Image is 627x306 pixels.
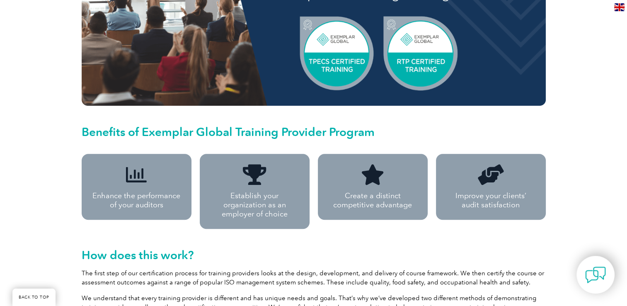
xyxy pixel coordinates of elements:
a: BACK TO TOP [12,289,56,306]
p: Establish your organization as an employer of choice [209,191,300,219]
p: The first step of our certification process for training providers looks at the design, developme... [82,269,546,287]
h2: How does this work? [82,248,546,262]
img: contact-chat.png [585,265,606,285]
h2: Benefits of Exemplar Global Training Provider Program [82,125,546,138]
p: Improve your clients’ audit satisfaction [446,191,535,209]
p: Create a distinct competitive advantage [328,191,417,209]
img: en [614,3,625,11]
p: Enhance the performance of your auditors [92,191,181,209]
